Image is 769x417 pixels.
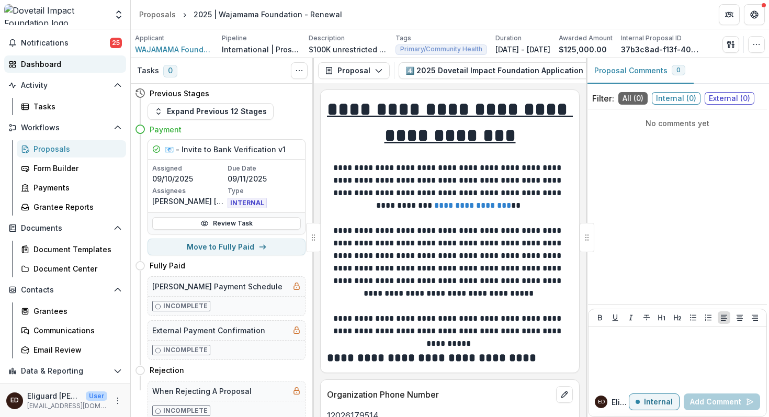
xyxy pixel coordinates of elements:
[33,101,118,112] div: Tasks
[644,398,673,407] p: Internal
[4,363,126,379] button: Open Data & Reporting
[687,311,699,324] button: Bullet List
[152,196,225,207] p: [PERSON_NAME] [PERSON_NAME]
[21,81,109,90] span: Activity
[400,46,482,53] span: Primary/Community Health
[592,118,763,129] p: No comments yet
[625,311,637,324] button: Italicize
[291,62,308,79] button: Toggle View Cancelled Tasks
[228,186,301,196] p: Type
[744,4,765,25] button: Get Help
[612,397,629,408] p: Eliguard D
[4,55,126,73] a: Dashboard
[33,344,118,355] div: Email Review
[559,44,607,55] p: $125,000.00
[111,395,124,407] button: More
[17,341,126,358] a: Email Review
[33,201,118,212] div: Grantee Reports
[17,198,126,216] a: Grantee Reports
[629,393,680,410] button: Internal
[152,325,265,336] h5: External Payment Confirmation
[228,173,301,184] p: 09/11/2025
[702,311,715,324] button: Ordered List
[27,401,107,411] p: [EMAIL_ADDRESS][DOMAIN_NAME]
[594,311,606,324] button: Bold
[4,4,107,25] img: Dovetail Impact Foundation logo
[150,260,185,271] h4: Fully Paid
[86,391,107,401] p: User
[609,311,621,324] button: Underline
[21,59,118,70] div: Dashboard
[17,260,126,277] a: Document Center
[4,281,126,298] button: Open Contacts
[621,44,699,55] p: 37b3c8ad-f13f-4049-9257-5342c6db9929
[4,119,126,136] button: Open Workflows
[27,390,82,401] p: Eliguard [PERSON_NAME]
[111,4,126,25] button: Open entity switcher
[21,224,109,233] span: Documents
[135,7,346,22] nav: breadcrumb
[152,386,252,397] h5: When Rejecting A Proposal
[556,386,573,403] button: edit
[559,33,613,43] p: Awarded Amount
[309,33,345,43] p: Description
[395,33,411,43] p: Tags
[719,4,740,25] button: Partners
[150,88,209,99] h4: Previous Stages
[222,44,300,55] p: International | Prospects Pipeline
[718,311,730,324] button: Align Left
[399,62,616,79] button: 4️⃣ 2025 Dovetail Impact Foundation Application
[640,311,653,324] button: Strike
[33,163,118,174] div: Form Builder
[17,140,126,157] a: Proposals
[684,393,760,410] button: Add Comment
[17,98,126,115] a: Tasks
[194,9,342,20] div: 2025 | Wajamama Foundation - Renewal
[165,144,286,155] h5: 📧 - Invite to Bank Verification v1
[749,311,761,324] button: Align Right
[33,263,118,274] div: Document Center
[163,345,208,355] p: Incomplete
[150,124,182,135] h4: Payment
[110,38,122,48] span: 25
[318,62,390,79] button: Proposal
[495,44,550,55] p: [DATE] - [DATE]
[676,66,681,74] span: 0
[33,244,118,255] div: Document Templates
[17,179,126,196] a: Payments
[17,241,126,258] a: Document Templates
[135,44,213,55] a: WAJAMAMA Foundation
[733,311,746,324] button: Align Center
[618,92,648,105] span: All ( 0 )
[33,182,118,193] div: Payments
[152,173,225,184] p: 09/10/2025
[135,33,164,43] p: Applicant
[21,39,110,48] span: Notifications
[598,399,605,404] div: Eliguard Dawson
[17,322,126,339] a: Communications
[33,143,118,154] div: Proposals
[163,406,208,415] p: Incomplete
[148,239,306,255] button: Move to Fully Paid
[592,92,614,105] p: Filter:
[495,33,522,43] p: Duration
[17,302,126,320] a: Grantees
[4,35,126,51] button: Notifications25
[152,164,225,173] p: Assigned
[150,365,184,376] h4: Rejection
[33,306,118,317] div: Grantees
[21,367,109,376] span: Data & Reporting
[148,103,274,120] button: Expand Previous 12 Stages
[21,286,109,295] span: Contacts
[4,77,126,94] button: Open Activity
[621,33,682,43] p: Internal Proposal ID
[671,311,684,324] button: Heading 2
[152,186,225,196] p: Assignees
[163,65,177,77] span: 0
[152,281,282,292] h5: [PERSON_NAME] Payment Schedule
[655,311,668,324] button: Heading 1
[10,397,19,404] div: Eliguard Dawson
[163,301,208,311] p: Incomplete
[135,7,180,22] a: Proposals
